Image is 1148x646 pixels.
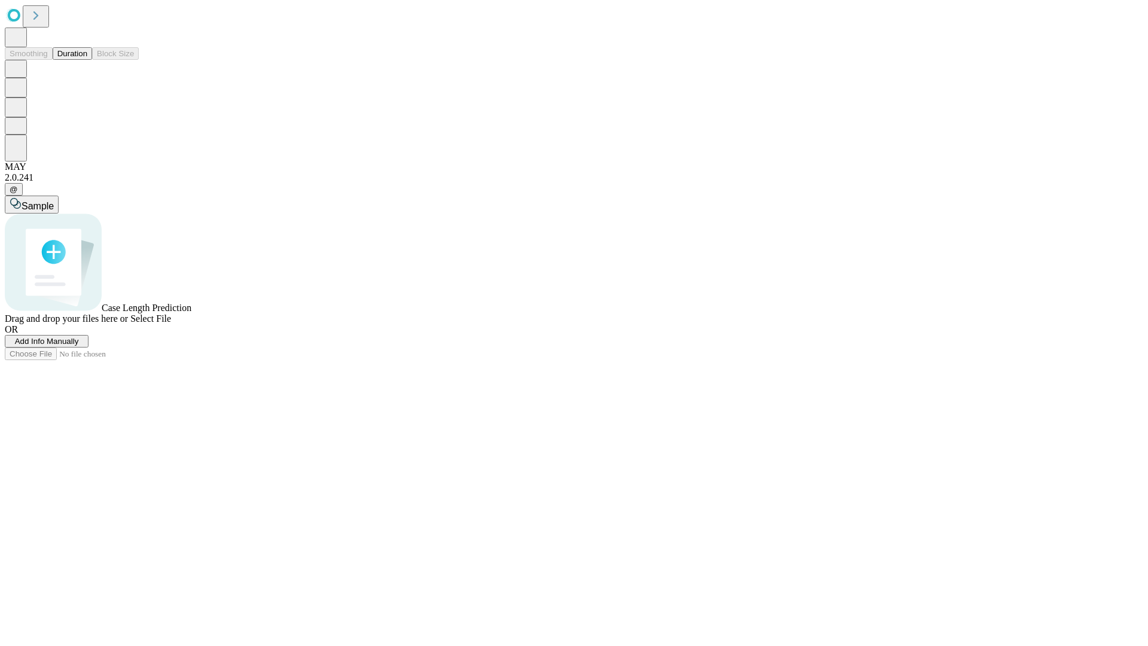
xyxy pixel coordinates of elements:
[102,303,191,313] span: Case Length Prediction
[53,47,92,60] button: Duration
[5,335,88,348] button: Add Info Manually
[5,47,53,60] button: Smoothing
[5,196,59,214] button: Sample
[5,313,128,324] span: Drag and drop your files here or
[10,185,18,194] span: @
[5,183,23,196] button: @
[130,313,171,324] span: Select File
[5,172,1143,183] div: 2.0.241
[15,337,79,346] span: Add Info Manually
[22,201,54,211] span: Sample
[5,161,1143,172] div: MAY
[92,47,139,60] button: Block Size
[5,324,18,334] span: OR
